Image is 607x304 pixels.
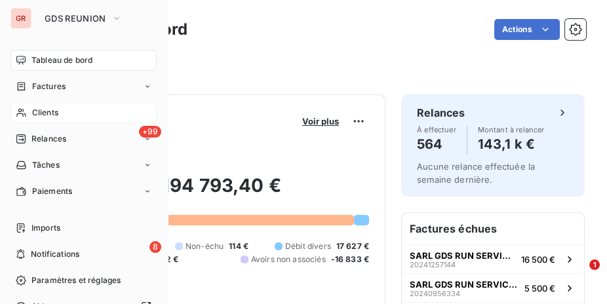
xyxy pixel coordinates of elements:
[285,240,331,252] span: Débit divers
[32,159,60,171] span: Tâches
[149,241,161,253] span: 8
[10,270,157,291] a: Paramètres et réglages
[298,115,343,127] button: Voir plus
[32,81,66,92] span: Factures
[10,76,157,97] a: Factures
[74,174,369,210] h2: 194 793,40 €
[521,254,555,265] span: 16 500 €
[10,155,157,176] a: Tâches
[31,275,121,286] span: Paramètres et réglages
[524,283,555,294] span: 5 500 €
[417,126,456,134] span: À effectuer
[562,259,594,291] iframe: Intercom live chat
[402,213,584,244] h6: Factures échues
[410,250,516,261] span: SARL GDS RUN SERVICES
[32,107,58,119] span: Clients
[31,222,60,234] span: Imports
[139,126,161,138] span: +99
[32,185,72,197] span: Paiements
[10,102,157,123] a: Clients
[417,134,456,155] h4: 564
[229,240,248,252] span: 114 €
[302,116,339,126] span: Voir plus
[331,254,369,265] span: -16 833 €
[478,126,545,134] span: Montant à relancer
[10,218,157,238] a: Imports
[402,244,584,273] button: SARL GDS RUN SERVICES2024125714416 500 €
[494,19,560,40] button: Actions
[31,248,79,260] span: Notifications
[410,279,519,290] span: SARL GDS RUN SERVICES
[10,8,31,29] div: GR
[45,13,106,24] span: GDS REUNION
[402,273,584,302] button: SARL GDS RUN SERVICES202409563345 500 €
[31,54,92,66] span: Tableau de bord
[417,161,535,185] span: Aucune relance effectuée la semaine dernière.
[10,128,157,149] a: +99Relances
[251,254,326,265] span: Avoirs non associés
[186,240,224,252] span: Non-échu
[336,240,369,252] span: 17 627 €
[410,290,460,297] span: 20240956334
[410,261,456,269] span: 20241257144
[10,50,157,71] a: Tableau de bord
[31,133,66,145] span: Relances
[589,259,600,270] span: 1
[478,134,545,155] h4: 143,1 k €
[417,105,465,121] h6: Relances
[10,181,157,202] a: Paiements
